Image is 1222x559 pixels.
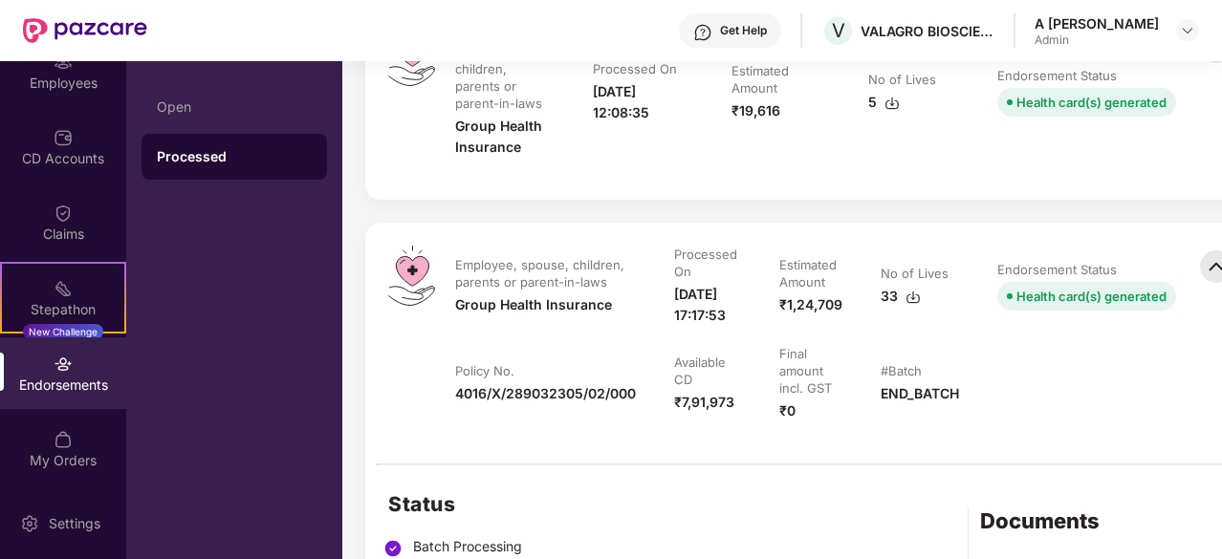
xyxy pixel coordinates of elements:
[731,62,826,97] div: Estimated Amount
[884,96,900,111] img: svg+xml;base64,PHN2ZyBpZD0iRG93bmxvYWQtMzJ4MzIiIHhtbG5zPSJodHRwOi8vd3d3LnczLm9yZy8yMDAwL3N2ZyIgd2...
[593,81,693,123] div: [DATE] 12:08:35
[455,256,632,290] div: Employee, spouse, children, parents or parent-in-laws
[1016,286,1167,307] div: Health card(s) generated
[1035,32,1159,48] div: Admin
[157,99,312,115] div: Open
[674,246,737,280] div: Processed On
[674,392,734,413] div: ₹7,91,973
[54,355,73,374] img: svg+xml;base64,PHN2ZyBpZD0iRW5kb3JzZW1lbnRzIiB4bWxucz0iaHR0cDovL3d3dy53My5vcmcvMjAwMC9zdmciIHdpZH...
[720,23,767,38] div: Get Help
[674,354,737,388] div: Available CD
[779,256,839,290] div: Estimated Amount
[997,67,1117,84] div: Endorsement Status
[388,246,435,306] img: svg+xml;base64,PHN2ZyB4bWxucz0iaHR0cDovL3d3dy53My5vcmcvMjAwMC9zdmciIHdpZHRoPSI0OS4zMiIgaGVpZ2h0PS...
[383,539,403,558] img: svg+xml;base64,PHN2ZyBpZD0iU3RlcC1Eb25lLTMyeDMyIiB4bWxucz0iaHR0cDovL3d3dy53My5vcmcvMjAwMC9zdmciIH...
[54,430,73,449] img: svg+xml;base64,PHN2ZyBpZD0iTXlfT3JkZXJzIiBkYXRhLW5hbWU9Ik15IE9yZGVycyIgeG1sbnM9Imh0dHA6Ly93d3cudz...
[455,116,555,158] div: Group Health Insurance
[674,284,741,326] div: [DATE] 17:17:53
[593,60,677,77] div: Processed On
[2,300,124,319] div: Stepathon
[413,536,570,557] div: Batch Processing
[861,22,994,40] div: VALAGRO BIOSCIENCES
[23,18,147,43] img: New Pazcare Logo
[455,26,551,112] div: Employee, spouse, children, parents or parent-in-laws
[43,514,106,533] div: Settings
[23,324,103,339] div: New Challenge
[455,383,636,404] div: 4016/X/289032305/02/000
[881,362,922,379] div: #Batch
[54,204,73,223] img: svg+xml;base64,PHN2ZyBpZD0iQ2xhaW0iIHhtbG5zPSJodHRwOi8vd3d3LnczLm9yZy8yMDAwL3N2ZyIgd2lkdGg9IjIwIi...
[779,400,796,421] div: ₹0
[868,92,900,113] div: 5
[54,279,73,298] img: svg+xml;base64,PHN2ZyB4bWxucz0iaHR0cDovL3d3dy53My5vcmcvMjAwMC9zdmciIHdpZHRoPSIyMSIgaGVpZ2h0PSIyMC...
[20,514,39,533] img: svg+xml;base64,PHN2ZyBpZD0iU2V0dGluZy0yMHgyMCIgeG1sbnM9Imh0dHA6Ly93d3cudzMub3JnLzIwMDAvc3ZnIiB3aW...
[997,261,1117,278] div: Endorsement Status
[779,345,839,397] div: Final amount incl. GST
[731,100,780,121] div: ₹19,616
[906,290,921,305] img: svg+xml;base64,PHN2ZyBpZD0iRG93bmxvYWQtMzJ4MzIiIHhtbG5zPSJodHRwOi8vd3d3LnczLm9yZy8yMDAwL3N2ZyIgd2...
[455,294,612,315] div: Group Health Insurance
[455,362,514,379] div: Policy No.
[1016,92,1167,113] div: Health card(s) generated
[868,71,936,88] div: No of Lives
[881,383,959,404] div: END_BATCH
[1180,23,1195,38] img: svg+xml;base64,PHN2ZyBpZD0iRHJvcGRvd24tMzJ4MzIiIHhtbG5zPSJodHRwOi8vd3d3LnczLm9yZy8yMDAwL3N2ZyIgd2...
[157,147,312,166] div: Processed
[779,294,842,315] div: ₹1,24,709
[832,19,845,42] span: V
[388,488,570,520] h2: Status
[54,128,73,147] img: svg+xml;base64,PHN2ZyBpZD0iQ0RfQWNjb3VudHMiIGRhdGEtbmFtZT0iQ0QgQWNjb3VudHMiIHhtbG5zPSJodHRwOi8vd3...
[54,53,73,72] img: svg+xml;base64,PHN2ZyBpZD0iRW1wbG95ZWVzIiB4bWxucz0iaHR0cDovL3d3dy53My5vcmcvMjAwMC9zdmciIHdpZHRoPS...
[881,265,949,282] div: No of Lives
[1035,14,1159,32] div: A [PERSON_NAME]
[881,286,921,307] div: 33
[693,23,712,42] img: svg+xml;base64,PHN2ZyBpZD0iSGVscC0zMngzMiIgeG1sbnM9Imh0dHA6Ly93d3cudzMub3JnLzIwMDAvc3ZnIiB3aWR0aD...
